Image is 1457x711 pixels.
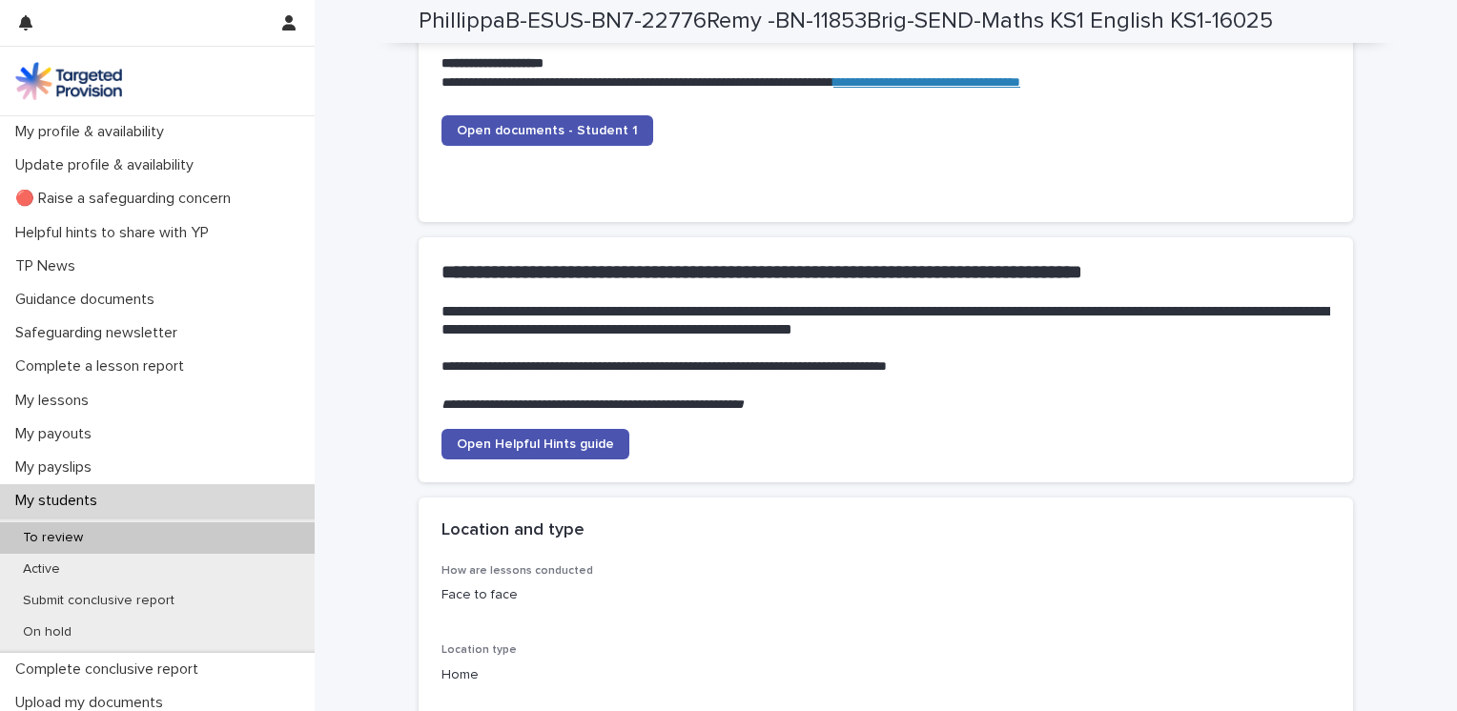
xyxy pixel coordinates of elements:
p: Complete conclusive report [8,660,214,679]
p: My lessons [8,392,104,410]
p: Face to face [441,585,723,605]
p: Helpful hints to share with YP [8,224,224,242]
span: How are lessons conducted [441,565,593,577]
a: Open documents - Student 1 [441,115,653,146]
img: M5nRWzHhSzIhMunXDL62 [15,62,122,100]
span: Open Helpful Hints guide [457,437,614,451]
p: 🔴 Raise a safeguarding concern [8,190,246,208]
p: My students [8,492,113,510]
p: My profile & availability [8,123,179,141]
p: Active [8,561,75,578]
p: Submit conclusive report [8,593,190,609]
p: My payslips [8,458,107,477]
p: On hold [8,624,87,640]
p: Update profile & availability [8,156,209,174]
p: Guidance documents [8,291,170,309]
h2: Location and type [441,520,585,541]
p: Complete a lesson report [8,357,199,376]
h2: PhillippaB-ESUS-BN7-22776Remy -BN-11853Brig-SEND-Maths KS1 English KS1-16025 [419,8,1273,35]
p: To review [8,530,98,546]
span: Location type [441,644,517,656]
span: Open documents - Student 1 [457,124,638,137]
p: Safeguarding newsletter [8,324,193,342]
p: Home [441,665,1330,685]
a: Open Helpful Hints guide [441,429,629,459]
p: My payouts [8,425,107,443]
p: TP News [8,257,91,275]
